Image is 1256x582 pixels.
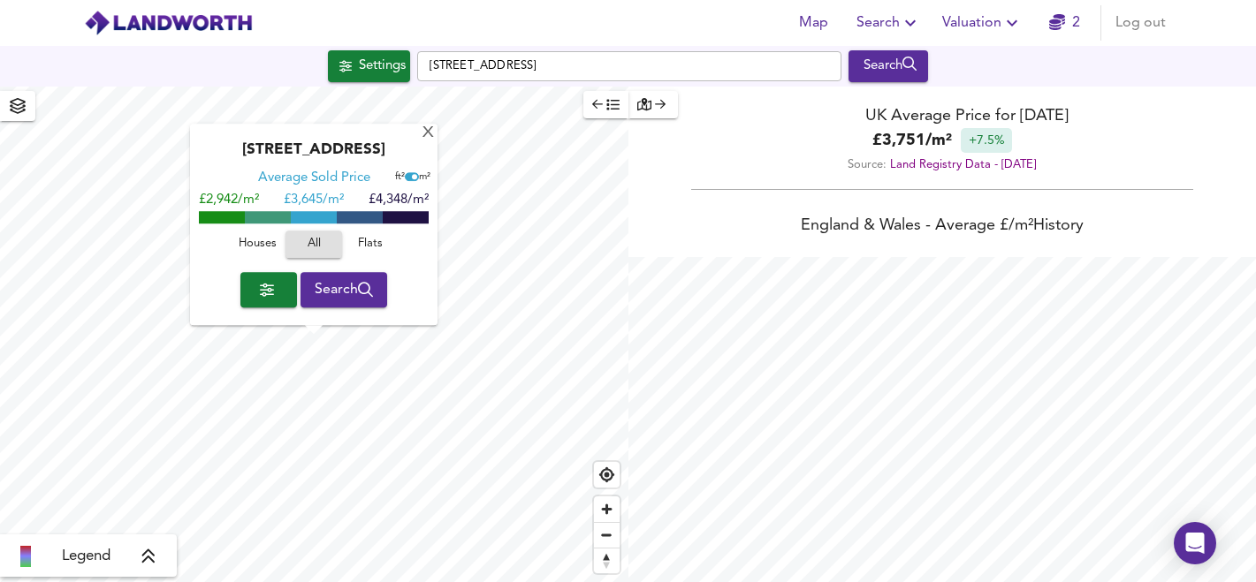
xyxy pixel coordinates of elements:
div: Click to configure Search Settings [328,50,410,82]
span: Map [793,11,835,35]
a: Land Registry Data - [DATE] [890,159,1036,170]
button: Valuation [935,5,1030,41]
span: £2,942/m² [199,194,259,208]
button: Map [786,5,842,41]
span: All [294,235,333,255]
div: Open Intercom Messenger [1174,522,1216,564]
button: Reset bearing to north [594,548,620,573]
span: Search [856,11,921,35]
button: Houses [229,231,285,259]
span: Houses [233,235,281,255]
span: Log out [1115,11,1166,35]
div: [STREET_ADDRESS] [199,142,429,170]
span: m² [419,173,430,183]
button: Search [301,272,388,307]
div: X [421,125,436,142]
span: Zoom out [594,523,620,548]
b: £ 3,751 / m² [872,129,952,153]
span: Reset bearing to north [594,548,620,573]
span: ft² [395,173,405,183]
span: Valuation [942,11,1023,35]
div: +7.5% [961,128,1012,153]
button: Log out [1108,5,1173,41]
span: Legend [62,546,110,567]
input: Enter a location... [417,51,841,81]
button: Find my location [594,462,620,488]
button: Search [849,50,929,82]
span: £ 3,645/m² [284,194,344,208]
button: Zoom out [594,522,620,548]
div: Search [853,55,925,78]
div: Run Your Search [849,50,929,82]
span: Search [315,277,374,302]
span: £4,348/m² [369,194,429,208]
button: 2 [1037,5,1093,41]
a: 2 [1049,11,1080,35]
span: Flats [346,235,394,255]
img: logo [84,10,253,36]
button: Settings [328,50,410,82]
button: Zoom in [594,496,620,522]
button: Flats [342,231,399,259]
button: All [285,231,342,259]
div: Settings [359,55,406,78]
button: Search [849,5,928,41]
div: Average Sold Price [258,170,370,188]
